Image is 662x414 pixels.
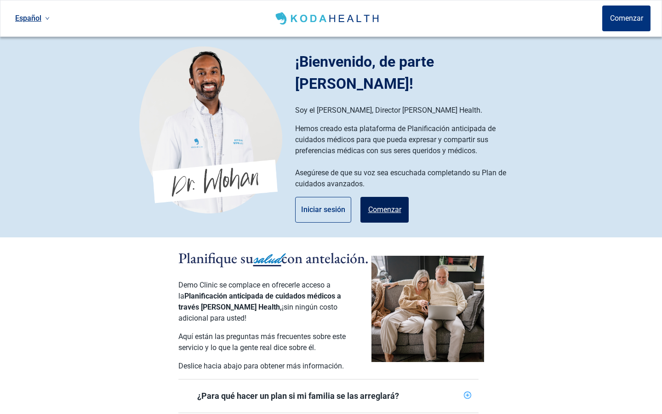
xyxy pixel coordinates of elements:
button: Comenzar [360,197,409,223]
span: Demo Clinic se complace en ofrecerle acceso a la [178,281,331,300]
img: Koda Health [139,46,282,213]
div: ¿Para qué hacer un plan si mi familia se las arreglará? [178,379,479,413]
p: Hemos creado esta plataforma de Planificación anticipada de cuidados médicos para que pueda expre... [295,123,514,156]
span: salud [253,249,281,269]
a: Idioma actual: Español [11,11,53,26]
div: ¿Para qué hacer un plan si mi familia se las arreglará? [197,391,460,402]
span: Planifique su [178,248,253,268]
button: Comenzar [602,6,651,31]
span: Planificación anticipada de cuidados médicos a través [PERSON_NAME] Health, [178,292,341,311]
p: Aquí están las preguntas más frecuentes sobre este servicio y lo que la gente real dice sobre él. [178,331,362,353]
p: Soy el [PERSON_NAME], Director [PERSON_NAME] Health. [295,105,514,116]
h1: ¡Bienvenido, de parte [PERSON_NAME]! [295,51,523,95]
span: con antelación. [281,248,369,268]
p: Deslice hacia abajo para obtener más información. [178,361,362,372]
img: Koda Health [274,11,382,26]
p: Asegúrese de que su voz sea escuchada completando su Plan de cuidados avanzados. [295,167,514,190]
img: Couple planning their healthcare together [371,256,484,362]
span: down [45,16,50,21]
button: Iniciar sesión [295,197,351,223]
span: plus-circle [464,391,471,399]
